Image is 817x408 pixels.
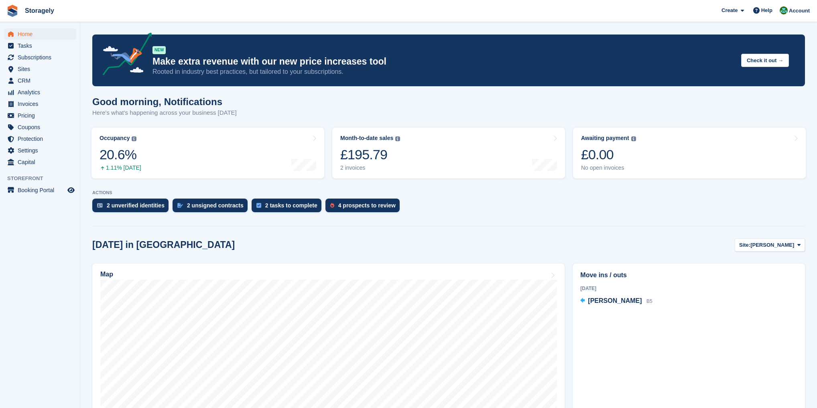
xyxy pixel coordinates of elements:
a: Awaiting payment £0.00 No open invoices [573,128,806,179]
div: 2 unsigned contracts [187,202,244,209]
span: Tasks [18,40,66,51]
p: Here's what's happening across your business [DATE] [92,108,237,118]
a: menu [4,40,76,51]
a: 2 tasks to complete [252,199,325,216]
a: Storagely [22,4,57,17]
div: 1.11% [DATE] [100,164,141,171]
span: Booking Portal [18,185,66,196]
div: 2 invoices [340,164,400,171]
div: 2 unverified identities [107,202,165,209]
a: menu [4,133,76,144]
a: menu [4,110,76,121]
div: Awaiting payment [581,135,629,142]
p: Make extra revenue with our new price increases tool [152,56,735,67]
a: menu [4,28,76,40]
a: 2 unverified identities [92,199,173,216]
a: Month-to-date sales £195.79 2 invoices [332,128,565,179]
span: [PERSON_NAME] [588,297,642,304]
img: icon-info-grey-7440780725fd019a000dd9b08b2336e03edf1995a4989e88bcd33f0948082b44.svg [395,136,400,141]
div: 4 prospects to review [338,202,396,209]
span: Invoices [18,98,66,110]
a: menu [4,185,76,196]
a: menu [4,156,76,168]
span: Analytics [18,87,66,98]
div: £0.00 [581,146,636,163]
img: icon-info-grey-7440780725fd019a000dd9b08b2336e03edf1995a4989e88bcd33f0948082b44.svg [631,136,636,141]
span: Site: [739,241,750,249]
a: menu [4,63,76,75]
img: prospect-51fa495bee0391a8d652442698ab0144808aea92771e9ea1ae160a38d050c398.svg [330,203,334,208]
a: menu [4,87,76,98]
span: B5 [646,298,652,304]
div: Occupancy [100,135,130,142]
div: 20.6% [100,146,141,163]
a: menu [4,145,76,156]
span: Create [721,6,738,14]
div: £195.79 [340,146,400,163]
img: icon-info-grey-7440780725fd019a000dd9b08b2336e03edf1995a4989e88bcd33f0948082b44.svg [132,136,136,141]
a: menu [4,98,76,110]
a: Occupancy 20.6% 1.11% [DATE] [91,128,324,179]
span: Coupons [18,122,66,133]
a: Preview store [66,185,76,195]
a: 2 unsigned contracts [173,199,252,216]
img: verify_identity-adf6edd0f0f0b5bbfe63781bf79b02c33cf7c696d77639b501bdc392416b5a36.svg [97,203,103,208]
span: CRM [18,75,66,86]
h2: Map [100,271,113,278]
a: 4 prospects to review [325,199,404,216]
div: NEW [152,46,166,54]
div: No open invoices [581,164,636,171]
img: stora-icon-8386f47178a22dfd0bd8f6a31ec36ba5ce8667c1dd55bd0f319d3a0aa187defe.svg [6,5,18,17]
div: Month-to-date sales [340,135,393,142]
a: menu [4,122,76,133]
span: Sites [18,63,66,75]
a: [PERSON_NAME] B5 [580,296,652,307]
span: Settings [18,145,66,156]
img: price-adjustments-announcement-icon-8257ccfd72463d97f412b2fc003d46551f7dbcb40ab6d574587a9cd5c0d94... [96,32,152,78]
span: Capital [18,156,66,168]
h2: Move ins / outs [580,270,797,280]
div: 2 tasks to complete [265,202,317,209]
button: Site: [PERSON_NAME] [735,238,805,252]
span: Account [789,7,810,15]
a: menu [4,52,76,63]
h1: Good morning, Notifications [92,96,237,107]
span: Help [761,6,772,14]
h2: [DATE] in [GEOGRAPHIC_DATA] [92,240,235,250]
span: Protection [18,133,66,144]
img: Notifications [780,6,788,14]
a: menu [4,75,76,86]
span: Subscriptions [18,52,66,63]
img: task-75834270c22a3079a89374b754ae025e5fb1db73e45f91037f5363f120a921f8.svg [256,203,261,208]
p: Rooted in industry best practices, but tailored to your subscriptions. [152,67,735,76]
span: Home [18,28,66,40]
img: contract_signature_icon-13c848040528278c33f63329250d36e43548de30e8caae1d1a13099fd9432cc5.svg [177,203,183,208]
button: Check it out → [741,54,789,67]
span: Pricing [18,110,66,121]
div: [DATE] [580,285,797,292]
p: ACTIONS [92,190,805,195]
span: [PERSON_NAME] [750,241,794,249]
span: Storefront [7,175,80,183]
